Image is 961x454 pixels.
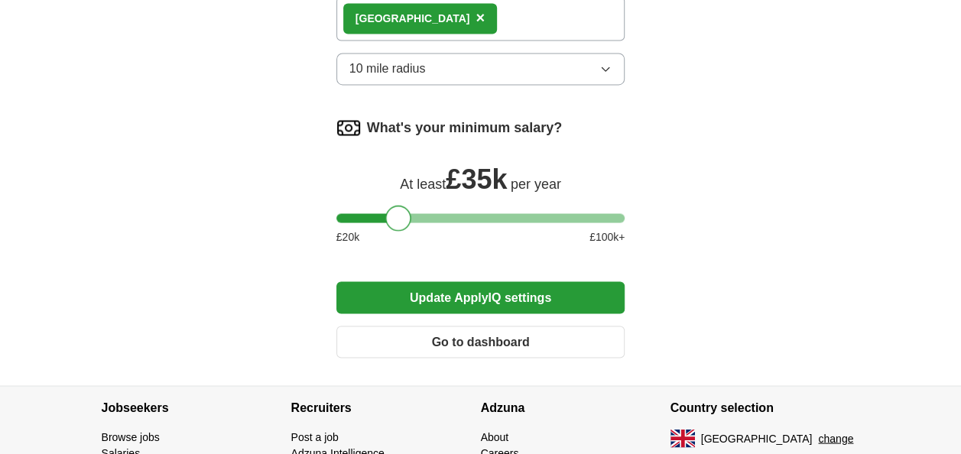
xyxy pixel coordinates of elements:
[336,281,625,313] button: Update ApplyIQ settings
[589,229,625,245] span: £ 100 k+
[356,11,470,27] div: [GEOGRAPHIC_DATA]
[818,430,853,446] button: change
[336,326,625,358] button: Go to dashboard
[336,115,361,140] img: salary.png
[476,7,485,30] button: ×
[400,176,446,191] span: At least
[291,430,339,443] a: Post a job
[476,9,485,26] span: ×
[102,430,160,443] a: Browse jobs
[336,53,625,85] button: 10 mile radius
[670,386,860,429] h4: Country selection
[446,163,507,194] span: £ 35k
[336,229,359,245] span: £ 20 k
[367,118,562,138] label: What's your minimum salary?
[481,430,509,443] a: About
[701,430,813,446] span: [GEOGRAPHIC_DATA]
[511,176,561,191] span: per year
[349,60,426,78] span: 10 mile radius
[670,429,695,447] img: UK flag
